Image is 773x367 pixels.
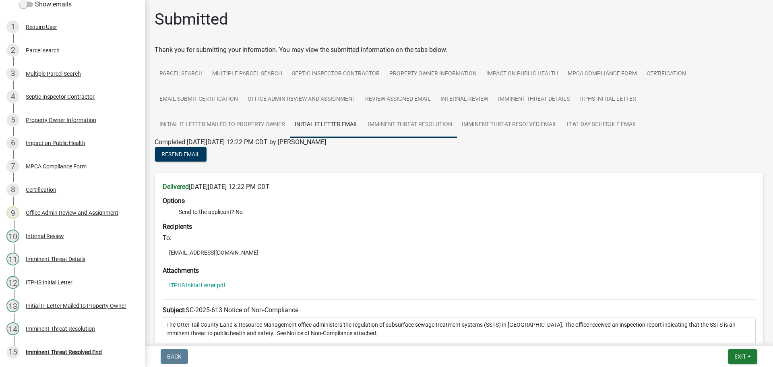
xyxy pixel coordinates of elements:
a: Imminent Threat Resolution [363,112,457,138]
a: Certification [642,61,691,87]
button: Exit [728,349,757,364]
div: Septic Inspector Contractor [26,94,95,100]
strong: Subject: [163,306,186,314]
div: 12 [6,276,19,289]
div: Property Owner Information [26,117,96,123]
div: 5 [6,114,19,126]
a: ITPHS Initial Letter.pdf [169,282,225,288]
strong: Attachments [163,267,199,274]
a: Review Assigned Email [360,87,436,112]
a: Septic Inspector Contractor [287,61,384,87]
div: MPCA Compliance Form [26,164,87,169]
a: Initial IT Letter Mailed to Property Owner [155,112,290,138]
div: Imminent Threat Details [26,256,85,262]
span: Completed [DATE][DATE] 12:22 PM CDT by [PERSON_NAME] [155,138,326,146]
div: Multiple Parcel Search [26,71,81,77]
a: Impact on Public Health [482,61,563,87]
div: 14 [6,322,19,335]
h6: SC-2025-613 Notice of Non-Compliance [163,306,755,314]
div: Internal Review [26,233,64,239]
a: ITPHS Initial Letter [575,87,641,112]
div: 1 [6,21,19,33]
li: [EMAIL_ADDRESS][DOMAIN_NAME] [163,247,755,259]
div: Impact on Public Health [26,140,85,146]
a: Internal Review [436,87,493,112]
strong: Recipients [163,223,192,230]
a: Multiple Parcel Search [207,61,287,87]
div: 4 [6,90,19,103]
div: Imminent Threat Resolved End [26,349,102,355]
a: MPCA Compliance Form [563,61,642,87]
span: Exit [734,353,746,360]
strong: Options [163,197,185,205]
p: The Otter Tail County Land & Resource Management office administers the regulation of subsurface ... [166,321,752,338]
div: Parcel search [26,48,60,53]
li: Send to the applicant? No [179,208,755,216]
div: 10 [6,230,19,243]
h6: [DATE][DATE] 12:22 PM CDT [163,183,755,191]
div: ITPHS Initial Letter [26,280,72,285]
div: 3 [6,67,19,80]
span: Resend Email [161,151,200,158]
div: Thank you for submitting your information. You may view the submitted information on the tabs below. [155,45,763,55]
button: Back [161,349,188,364]
div: 8 [6,183,19,196]
a: IT 61 Day Schedule Email [562,112,642,138]
div: Initial IT Letter Mailed to Property Owner [26,303,126,309]
div: 2 [6,44,19,57]
div: 11 [6,253,19,265]
a: Imminent Threat Details [493,87,575,112]
a: Parcel search [155,61,207,87]
div: Office Admin Review and Assignment [26,210,118,216]
button: Resend Email [155,147,207,162]
div: 9 [6,206,19,219]
a: Imminent Threat Resolved Email [457,112,562,138]
div: 6 [6,137,19,149]
div: Imminent Threat Resolution [26,326,95,332]
div: Require User [26,24,57,30]
h6: To: [163,234,755,242]
span: Back [167,353,182,360]
a: Office Admin Review and Assignment [243,87,360,112]
div: Certification [26,187,56,193]
div: 15 [6,346,19,359]
a: Email Submit Certification [155,87,243,112]
div: 7 [6,160,19,173]
a: Initial IT Letter Email [290,112,363,138]
a: Property Owner Information [384,61,482,87]
div: 13 [6,299,19,312]
strong: Delivered [163,183,189,191]
h1: Submitted [155,10,228,29]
